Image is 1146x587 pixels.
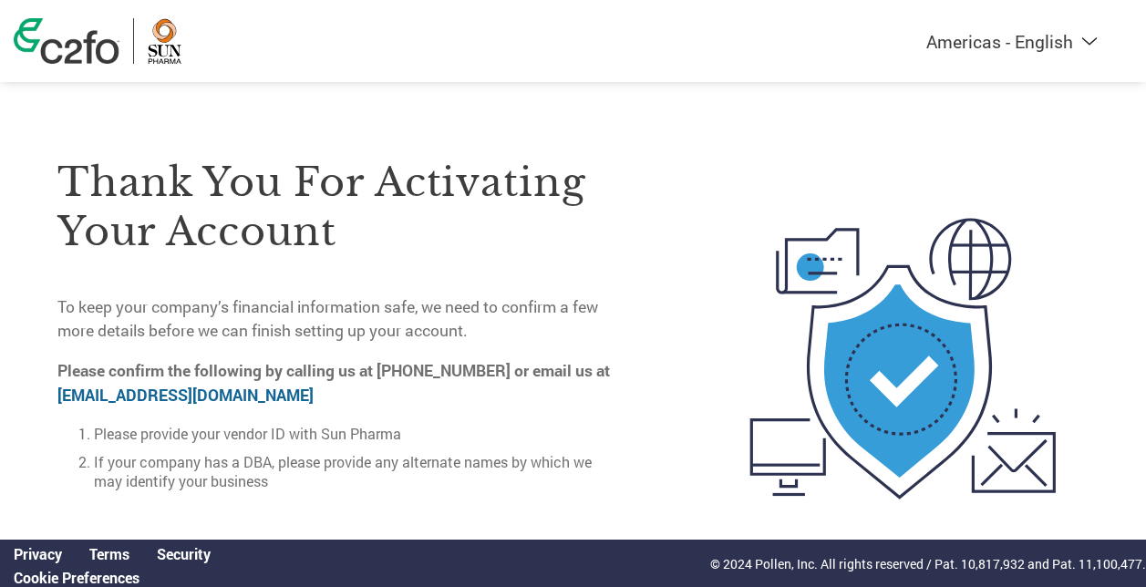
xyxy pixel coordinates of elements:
li: Please provide your vendor ID with Sun Pharma [94,424,614,443]
img: c2fo logo [14,18,119,64]
a: Privacy [14,544,62,563]
img: Sun Pharma [148,18,181,64]
strong: Please confirm the following by calling us at [PHONE_NUMBER] or email us at [57,360,610,405]
p: To keep your company’s financial information safe, we need to confirm a few more details before w... [57,295,614,344]
p: © 2024 Pollen, Inc. All rights reserved / Pat. 10,817,932 and Pat. 11,100,477. [710,554,1146,573]
li: If your company has a DBA, please provide any alternate names by which we may identify your business [94,452,614,490]
a: [EMAIL_ADDRESS][DOMAIN_NAME] [57,385,314,406]
a: Security [157,544,211,563]
a: Terms [89,544,129,563]
h3: Thank you for activating your account [57,158,614,256]
a: Cookie Preferences, opens a dedicated popup modal window [14,568,139,587]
